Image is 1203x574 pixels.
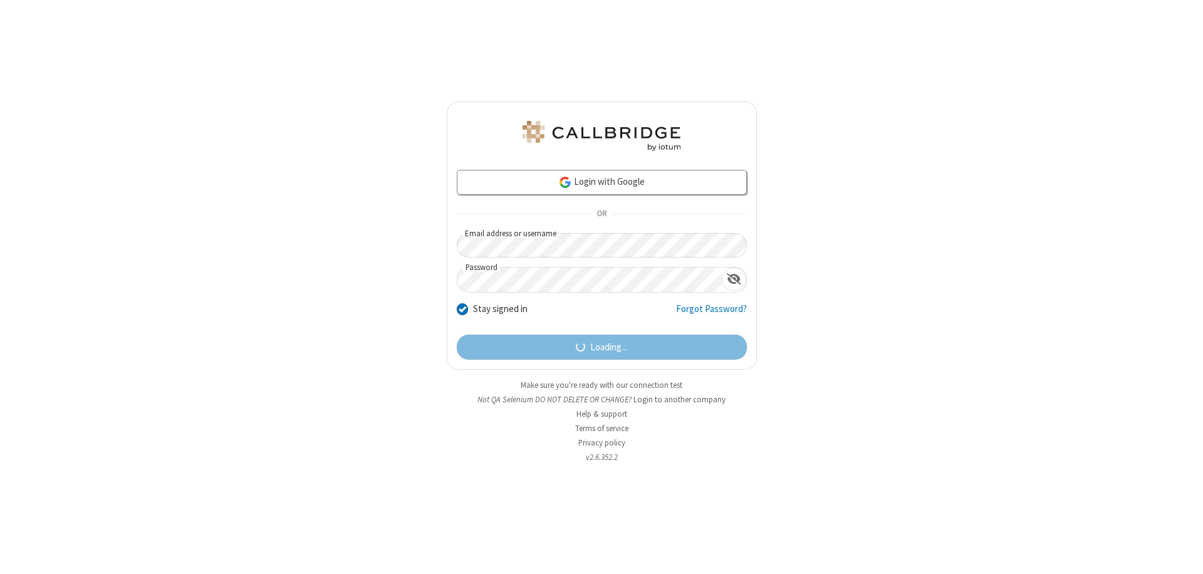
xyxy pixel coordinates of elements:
button: Login to another company [633,394,726,405]
button: Loading... [457,335,747,360]
img: QA Selenium DO NOT DELETE OR CHANGE [520,121,683,151]
a: Help & support [576,409,627,419]
input: Password [457,268,722,292]
a: Login with Google [457,170,747,195]
a: Make sure you're ready with our connection test [521,380,682,390]
span: OR [591,206,612,223]
div: Show password [722,268,746,291]
a: Privacy policy [578,437,625,448]
span: Loading... [590,340,627,355]
img: google-icon.png [558,175,572,189]
a: Terms of service [575,423,628,434]
li: Not QA Selenium DO NOT DELETE OR CHANGE? [447,394,757,405]
label: Stay signed in [473,302,528,316]
li: v2.6.352.2 [447,451,757,463]
iframe: Chat [1172,541,1194,565]
input: Email address or username [457,233,747,258]
a: Forgot Password? [676,302,747,326]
